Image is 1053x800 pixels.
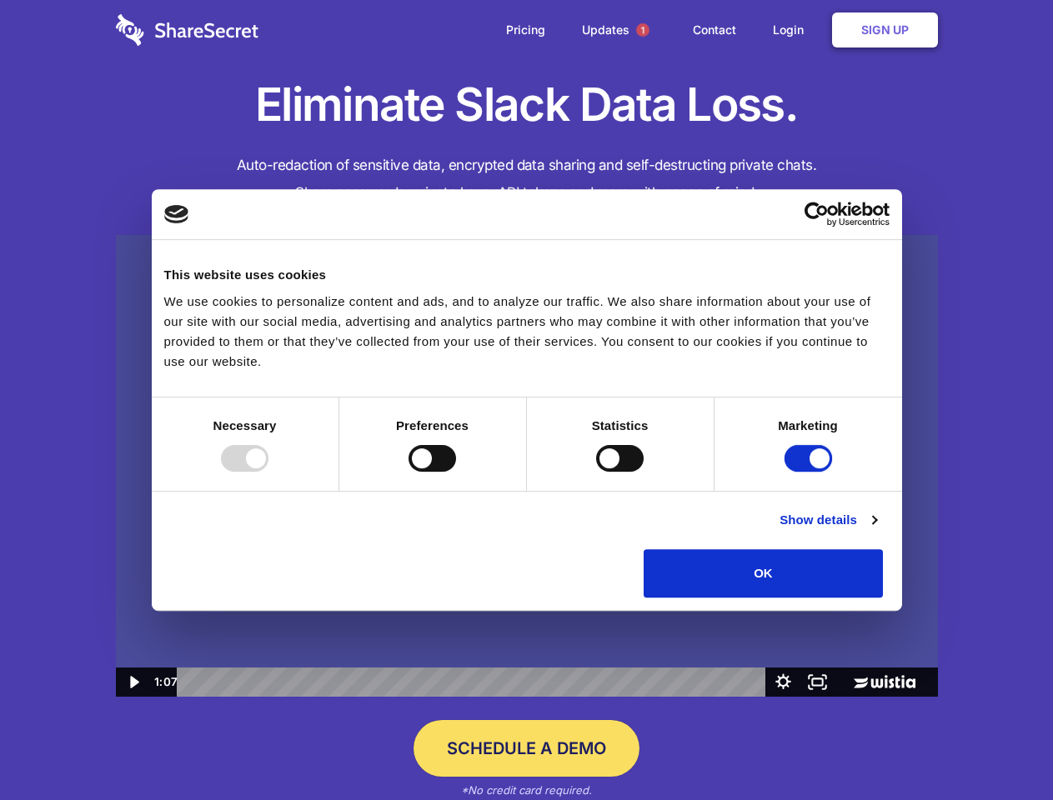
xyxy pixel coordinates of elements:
[116,152,938,207] h4: Auto-redaction of sensitive data, encrypted data sharing and self-destructing private chats. Shar...
[592,418,649,432] strong: Statistics
[832,12,938,47] a: Sign Up
[676,4,753,56] a: Contact
[744,202,890,227] a: Usercentrics Cookiebot - opens in a new window
[164,205,189,223] img: logo
[461,783,592,797] em: *No credit card required.
[414,720,639,777] a: Schedule a Demo
[190,667,758,697] div: Playbar
[116,75,938,135] h1: Eliminate Slack Data Loss.
[213,418,277,432] strong: Necessary
[489,4,562,56] a: Pricing
[116,235,938,697] img: Sharesecret
[116,14,258,46] img: logo-wordmark-white-trans-d4663122ce5f474addd5e946df7df03e33cb6a1c49d2221995e7729f52c070b2.svg
[164,265,890,285] div: This website uses cookies
[116,667,150,697] button: Play Video
[636,23,649,37] span: 1
[766,667,800,697] button: Show settings menu
[396,418,469,432] strong: Preferences
[780,510,876,530] a: Show details
[800,667,835,697] button: Fullscreen
[644,549,883,597] button: OK
[756,4,829,56] a: Login
[835,667,937,697] a: Wistia Logo -- Learn More
[970,717,1033,780] iframe: Drift Widget Chat Controller
[778,418,838,432] strong: Marketing
[164,292,890,372] div: We use cookies to personalize content and ads, and to analyze our traffic. We also share informat...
